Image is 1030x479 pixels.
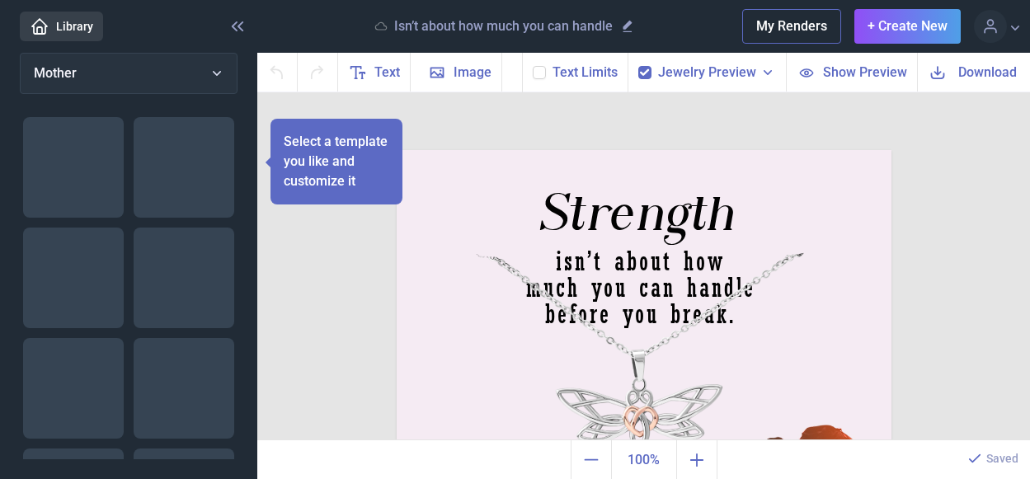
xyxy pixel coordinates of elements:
[917,53,1030,92] button: Download
[23,228,124,328] img: Mother is someone you laugh with
[411,53,502,92] button: Image
[658,63,776,82] button: Jewelry Preview
[20,12,103,41] a: Library
[394,18,613,35] p: Isn’t about how much you can handle
[513,183,761,236] div: Strength
[571,440,611,479] button: Zoom out
[658,63,756,82] span: Jewelry Preview
[134,338,234,439] img: Mom - I'm assured of your love
[134,228,234,328] img: Dear Mom I love you so much
[338,53,411,92] button: Text
[786,53,917,92] button: Show Preview
[958,63,1017,82] span: Download
[134,117,234,218] img: Thanks mom, for gifting me life
[517,248,764,331] div: isn’t about how much you can handle before you break.
[284,132,389,191] p: Select a template you like and customize it
[854,9,961,44] button: + Create New
[615,444,673,477] span: 100%
[374,63,400,82] span: Text
[553,63,618,82] button: Text Limits
[20,53,238,94] button: Mother
[742,9,841,44] button: My Renders
[823,63,907,82] span: Show Preview
[23,338,124,439] img: Message Card Mother day
[298,53,338,92] button: Redo
[34,65,77,81] span: Mother
[986,450,1018,467] p: Saved
[677,440,717,479] button: Zoom in
[454,63,491,82] span: Image
[611,440,677,479] button: Actual size
[257,53,298,92] button: Undo
[23,117,124,218] img: Mama was my greatest teacher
